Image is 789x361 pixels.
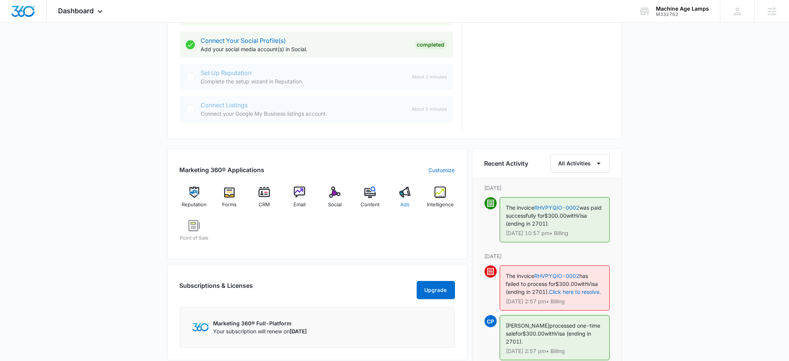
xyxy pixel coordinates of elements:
[391,187,420,214] a: Ads
[506,299,603,304] p: [DATE] 2:57 pm • Billing
[412,74,447,80] span: About 2 minutes
[551,154,610,173] button: All Activities
[355,187,384,214] a: Content
[201,77,406,85] p: Complete the setup wizard in Reputation.
[549,289,601,295] a: Click here to resolve.
[215,187,244,214] a: Forms
[250,187,279,214] a: CRM
[213,327,307,335] p: Your subscription will renew on
[417,281,455,299] button: Upgrade
[485,315,497,327] span: CP
[412,106,447,113] span: About 5 minutes
[180,187,209,214] a: Reputation
[567,212,577,219] span: with
[506,231,603,236] p: [DATE] 10:57 pm • Billing
[427,201,454,209] span: Intelligence
[506,322,601,337] span: processed one-time sale
[213,319,307,327] p: Marketing 360® Full-Platform
[201,45,409,53] p: Add your social media account(s) in Social.
[556,281,578,287] span: $300.00
[535,273,580,279] a: RHVPYQIO-0002
[415,40,447,49] div: Completed
[222,201,237,209] span: Forms
[506,348,603,354] p: [DATE] 2:57 pm • Billing
[400,201,409,209] span: Ads
[290,328,307,334] span: [DATE]
[293,201,306,209] span: Email
[485,184,610,192] p: [DATE]
[523,330,545,337] span: $300.00
[320,187,350,214] a: Social
[58,7,94,15] span: Dashboard
[545,330,555,337] span: with
[485,159,529,168] h6: Recent Activity
[656,6,709,12] div: account name
[506,204,535,211] span: The invoice
[180,281,253,296] h2: Subscriptions & Licenses
[180,165,265,174] h2: Marketing 360® Applications
[192,323,209,331] img: Marketing 360 Logo
[429,166,455,174] a: Customize
[361,201,380,209] span: Content
[201,37,286,44] a: Connect Your Social Profile(s)
[545,212,567,219] span: $300.00
[259,201,270,209] span: CRM
[578,281,588,287] span: with
[426,187,455,214] a: Intelligence
[485,252,610,260] p: [DATE]
[656,12,709,17] div: account id
[285,187,314,214] a: Email
[506,273,535,279] span: The invoice
[328,201,342,209] span: Social
[180,220,209,247] a: Point of Sale
[180,234,209,242] span: Point of Sale
[535,204,580,211] a: RHVPYQIO-0002
[516,330,523,337] span: for
[182,201,207,209] span: Reputation
[201,110,406,118] p: Connect your Google My Business listings account.
[506,322,550,329] span: [PERSON_NAME]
